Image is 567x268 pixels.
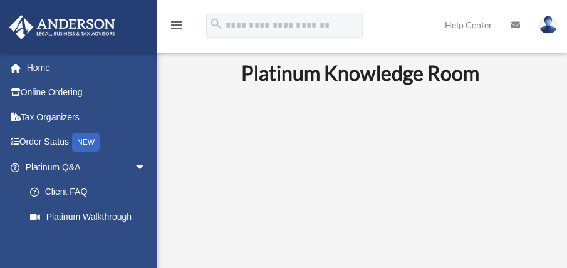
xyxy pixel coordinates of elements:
a: Platinum Q&Aarrow_drop_down [9,155,165,180]
a: Tax Organizers [9,105,165,130]
div: NEW [72,133,100,152]
a: Platinum Walkthrough [18,204,165,229]
span: arrow_drop_down [134,155,159,180]
a: Order StatusNEW [9,130,165,155]
a: menu [169,22,184,33]
img: User Pic [539,16,558,34]
a: Client FAQ [18,180,165,205]
b: Platinum Knowledge Room [241,61,479,85]
i: menu [169,18,184,33]
i: search [209,17,223,31]
a: Home [9,55,165,80]
a: Online Ordering [9,80,165,105]
img: Anderson Advisors Platinum Portal [6,15,119,39]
